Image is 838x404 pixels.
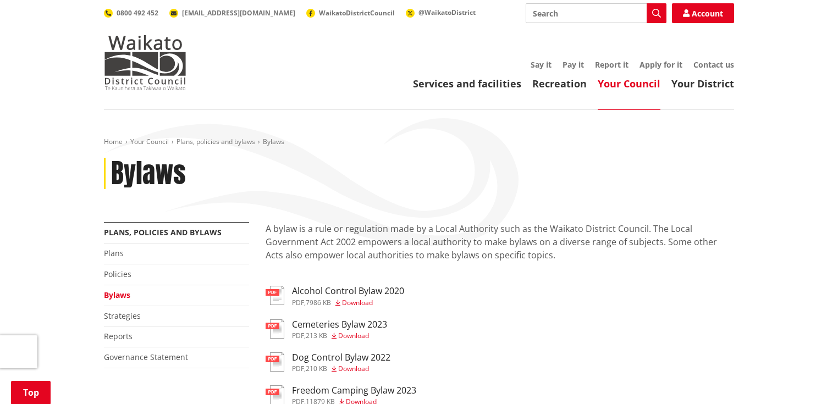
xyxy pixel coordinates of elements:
h3: Cemeteries Bylaw 2023 [292,319,387,330]
nav: breadcrumb [104,137,734,147]
a: Plans [104,248,124,258]
a: Report it [595,59,628,70]
div: , [292,366,390,372]
a: Apply for it [639,59,682,70]
span: Bylaws [263,137,284,146]
a: Bylaws [104,290,130,300]
p: A bylaw is a rule or regulation made by a Local Authority such as the Waikato District Council. T... [266,222,734,275]
a: Plans, policies and bylaws [177,137,255,146]
a: Policies [104,269,131,279]
h3: Alcohol Control Bylaw 2020 [292,286,404,296]
h3: Freedom Camping Bylaw 2023 [292,385,416,396]
img: document-pdf.svg [266,286,284,305]
a: Top [11,381,51,404]
a: Account [672,3,734,23]
span: [EMAIL_ADDRESS][DOMAIN_NAME] [182,8,295,18]
a: Strategies [104,311,141,321]
div: , [292,333,387,339]
img: Waikato District Council - Te Kaunihera aa Takiwaa o Waikato [104,35,186,90]
span: Download [342,298,373,307]
a: Your District [671,77,734,90]
h1: Bylaws [111,158,186,190]
a: Your Council [130,137,169,146]
span: 0800 492 452 [117,8,158,18]
a: Contact us [693,59,734,70]
a: Dog Control Bylaw 2022 pdf,210 KB Download [266,352,390,372]
span: 213 KB [306,331,327,340]
a: Reports [104,331,133,341]
a: @WaikatoDistrict [406,8,476,17]
a: WaikatoDistrictCouncil [306,8,395,18]
a: Say it [531,59,552,70]
a: Plans, policies and bylaws [104,227,222,237]
h3: Dog Control Bylaw 2022 [292,352,390,363]
img: document-pdf.svg [266,319,284,339]
a: Governance Statement [104,352,188,362]
a: 0800 492 452 [104,8,158,18]
span: Download [338,364,369,373]
a: [EMAIL_ADDRESS][DOMAIN_NAME] [169,8,295,18]
div: , [292,300,404,306]
span: pdf [292,331,304,340]
a: Recreation [532,77,587,90]
a: Home [104,137,123,146]
a: Cemeteries Bylaw 2023 pdf,213 KB Download [266,319,387,339]
input: Search input [526,3,666,23]
a: Alcohol Control Bylaw 2020 pdf,7986 KB Download [266,286,404,306]
span: 210 KB [306,364,327,373]
span: WaikatoDistrictCouncil [319,8,395,18]
a: Services and facilities [413,77,521,90]
span: @WaikatoDistrict [418,8,476,17]
span: 7986 KB [306,298,331,307]
span: pdf [292,364,304,373]
a: Pay it [563,59,584,70]
a: Your Council [598,77,660,90]
span: pdf [292,298,304,307]
img: document-pdf.svg [266,352,284,372]
span: Download [338,331,369,340]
